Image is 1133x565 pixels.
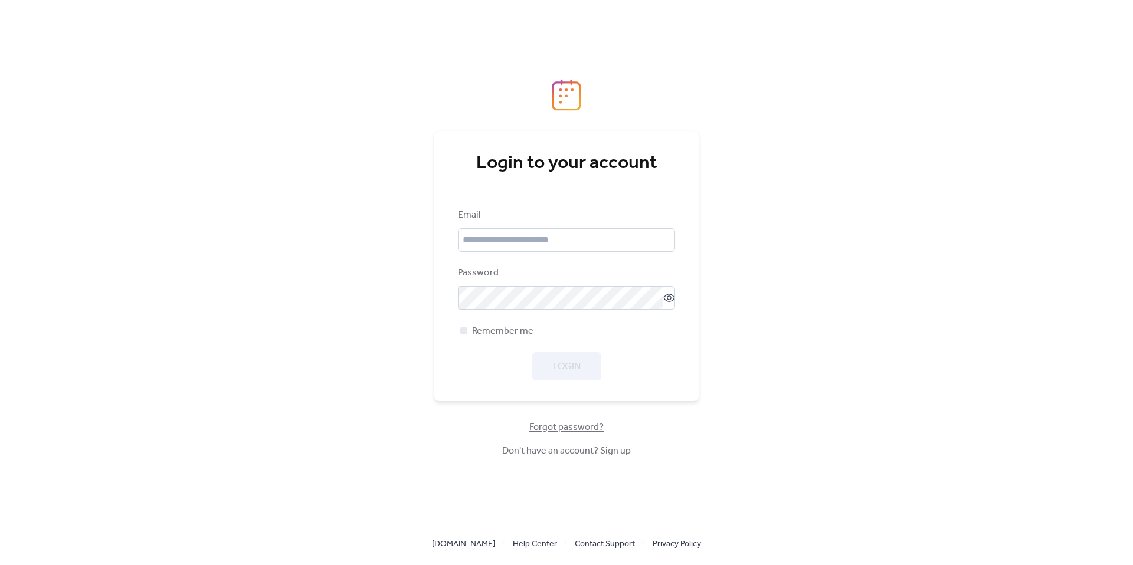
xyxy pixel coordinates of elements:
span: [DOMAIN_NAME] [432,537,495,551]
span: Remember me [472,324,533,339]
div: Email [458,208,673,222]
a: [DOMAIN_NAME] [432,536,495,551]
span: Help Center [513,537,557,551]
div: Password [458,266,673,280]
span: Forgot password? [529,421,604,435]
a: Sign up [600,442,631,460]
a: Privacy Policy [653,536,701,551]
img: logo [552,79,581,111]
a: Contact Support [575,536,635,551]
span: Contact Support [575,537,635,551]
a: Forgot password? [529,424,604,431]
span: Don't have an account? [502,444,631,458]
div: Login to your account [458,152,675,175]
span: Privacy Policy [653,537,701,551]
a: Help Center [513,536,557,551]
